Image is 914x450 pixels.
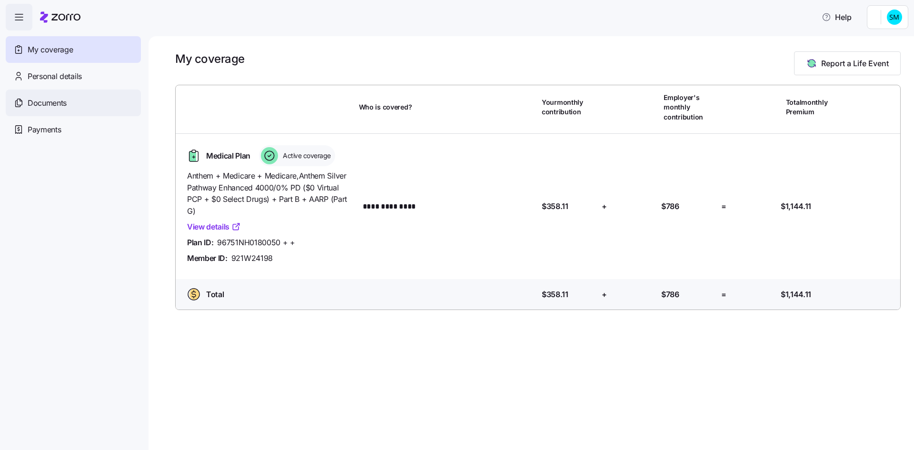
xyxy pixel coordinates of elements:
[542,98,595,117] span: Your monthly contribution
[175,51,245,66] h1: My coverage
[821,58,889,69] span: Report a Life Event
[795,8,840,27] button: Help
[721,200,726,212] span: =
[206,289,224,300] span: Total
[781,200,811,212] span: $1,144.11
[187,221,241,233] a: View details
[661,200,679,212] span: $786
[28,124,61,136] span: Payments
[6,36,141,63] a: My coverage
[6,90,141,116] a: Documents
[803,11,833,23] span: Help
[28,97,67,109] span: Documents
[359,102,412,112] span: Who is covered?
[781,289,811,300] span: $1,144.11
[661,289,679,300] span: $786
[602,289,607,300] span: +
[721,289,726,300] span: =
[542,289,568,300] span: $358.11
[187,237,213,249] span: Plan ID:
[206,150,250,162] span: Medical Plan
[786,98,839,117] span: Total monthly Premium
[231,252,273,264] span: 921W24198
[28,44,73,56] span: My coverage
[794,51,901,75] button: Report a Life Event
[187,252,228,264] span: Member ID:
[280,151,331,160] span: Active coverage
[187,170,351,217] span: Anthem + Medicare + Medicare , Anthem Silver Pathway Enhanced 4000/0% PD ($0 Virtual PCP + $0 Sel...
[602,200,607,212] span: +
[28,70,82,82] span: Personal details
[217,237,295,249] span: 96751NH0180050 + +
[664,93,717,122] span: Employer's monthly contribution
[542,200,568,212] span: $358.11
[6,63,141,90] a: Personal details
[6,116,141,143] a: Payments
[854,11,873,23] img: Employer logo
[887,10,902,25] img: 810f7974b50e56175289bb237cdeb24a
